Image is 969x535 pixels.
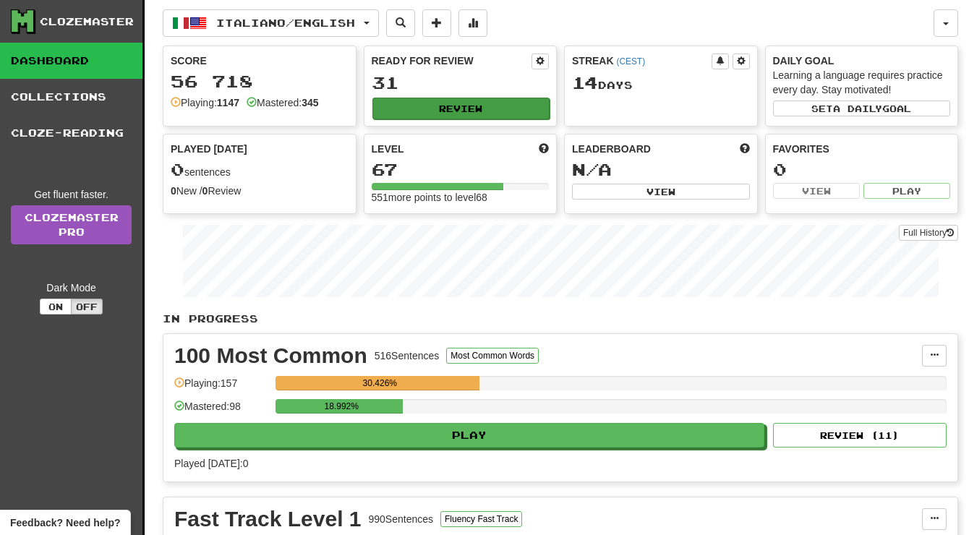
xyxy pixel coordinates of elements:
[174,345,367,367] div: 100 Most Common
[163,9,379,37] button: Italiano/English
[372,74,550,92] div: 31
[171,159,184,179] span: 0
[202,185,208,197] strong: 0
[216,17,355,29] span: Italiano / English
[572,54,712,68] div: Streak
[773,183,860,199] button: View
[71,299,103,314] button: Off
[899,225,958,241] button: Full History
[572,159,612,179] span: N/A
[11,187,132,202] div: Get fluent faster.
[171,54,349,68] div: Score
[174,508,362,530] div: Fast Track Level 1
[280,399,403,414] div: 18.992%
[572,142,651,156] span: Leaderboard
[773,54,951,68] div: Daily Goal
[372,54,532,68] div: Ready for Review
[440,511,522,527] button: Fluency Fast Track
[572,184,750,200] button: View
[372,142,404,156] span: Level
[40,14,134,29] div: Clozemaster
[247,95,319,110] div: Mastered:
[422,9,451,37] button: Add sentence to collection
[171,185,176,197] strong: 0
[171,160,349,179] div: sentences
[833,103,882,114] span: a daily
[302,97,318,108] strong: 345
[372,190,550,205] div: 551 more points to level 68
[458,9,487,37] button: More stats
[10,515,120,530] span: Open feedback widget
[572,74,750,93] div: Day s
[539,142,549,156] span: Score more points to level up
[369,512,434,526] div: 990 Sentences
[174,376,268,400] div: Playing: 157
[11,205,132,244] a: ClozemasterPro
[171,184,349,198] div: New / Review
[773,142,951,156] div: Favorites
[174,458,248,469] span: Played [DATE]: 0
[280,376,479,390] div: 30.426%
[863,183,950,199] button: Play
[572,72,598,93] span: 14
[375,348,440,363] div: 516 Sentences
[174,399,268,423] div: Mastered: 98
[386,9,415,37] button: Search sentences
[171,72,349,90] div: 56 718
[773,68,951,97] div: Learning a language requires practice every day. Stay motivated!
[163,312,958,326] p: In Progress
[773,100,951,116] button: Seta dailygoal
[40,299,72,314] button: On
[372,98,550,119] button: Review
[446,348,539,364] button: Most Common Words
[171,95,239,110] div: Playing:
[773,160,951,179] div: 0
[773,423,947,448] button: Review (11)
[616,56,645,67] a: (CEST)
[174,423,764,448] button: Play
[372,160,550,179] div: 67
[217,97,239,108] strong: 1147
[171,142,247,156] span: Played [DATE]
[11,281,132,295] div: Dark Mode
[740,142,750,156] span: This week in points, UTC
